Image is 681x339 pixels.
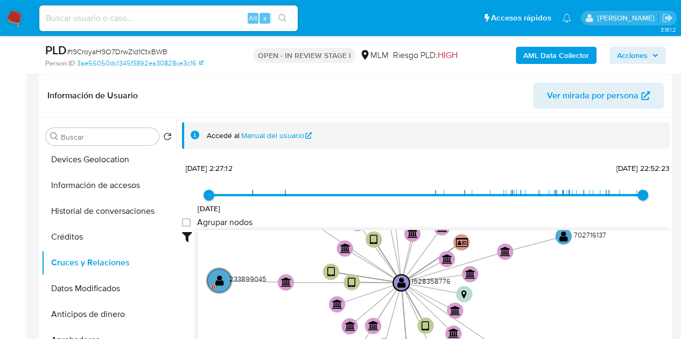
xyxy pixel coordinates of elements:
span: Accesos rápidos [491,12,551,24]
text:  [448,328,459,338]
text:  [327,266,335,278]
text:  [340,243,350,253]
span: [DATE] 2:27:12 [185,163,232,174]
span: # I9CroyaH9O7DrwZld1CtxBWB [67,46,167,57]
text: D [212,283,215,290]
a: Notificaciones [562,13,571,23]
button: search-icon [271,11,293,26]
span: HIGH [438,49,458,61]
a: Manual del usuario [241,131,312,141]
button: Ver mirada por persona [533,83,664,109]
text:  [465,269,475,278]
span: Riesgo PLD: [393,49,458,61]
text:  [442,254,452,263]
text:  [348,276,355,288]
span: Ver mirada por persona [547,83,638,109]
button: Volver al orden por defecto [163,132,172,144]
span: s [263,13,266,23]
span: Accedé al [207,131,240,141]
text:  [368,320,378,330]
input: Buscar [61,132,155,142]
button: AML Data Collector [516,47,596,64]
b: PLD [45,41,67,59]
span: Agrupar nodos [197,217,252,228]
button: Créditos [41,224,176,250]
text: 233899045 [229,273,266,284]
button: Devices Geolocation [41,147,176,172]
input: Buscar usuario o caso... [39,11,298,25]
text:  [281,277,291,286]
a: 3ae56050dc1345f3892ea30828ce3c16 [77,59,203,68]
b: AML Data Collector [523,47,589,64]
button: Buscar [50,132,59,141]
p: OPEN - IN REVIEW STAGE I [254,48,355,63]
h1: Información de Usuario [47,90,138,101]
span: 3.161.2 [660,25,676,34]
text:  [397,276,406,288]
span: Acciones [617,47,648,64]
text:  [215,274,224,286]
input: Agrupar nodos [182,218,191,227]
text:  [345,321,355,330]
p: loui.hernandezrodriguez@mercadolibre.com.mx [597,13,658,23]
text:  [559,230,568,242]
button: Datos Modificados [41,276,176,301]
button: Cruces y Relaciones [41,250,176,276]
text:  [461,290,467,299]
button: Historial de conversaciones [41,198,176,224]
text:  [332,299,342,308]
text:  [500,246,510,256]
a: Salir [662,12,673,24]
span: Alt [249,13,257,23]
text: 1528358776 [411,276,451,286]
text:  [408,228,418,238]
div: MLM [360,49,389,61]
text: 702716137 [574,229,606,240]
text:  [456,236,468,247]
text:  [450,305,460,315]
button: Acciones [609,47,666,64]
span: [DATE] [198,203,221,214]
text:  [422,320,429,331]
button: Anticipos de dinero [41,301,176,327]
button: Información de accesos [41,172,176,198]
text:  [370,234,377,246]
span: [DATE] 22:52:23 [616,163,669,174]
b: Person ID [45,59,75,68]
